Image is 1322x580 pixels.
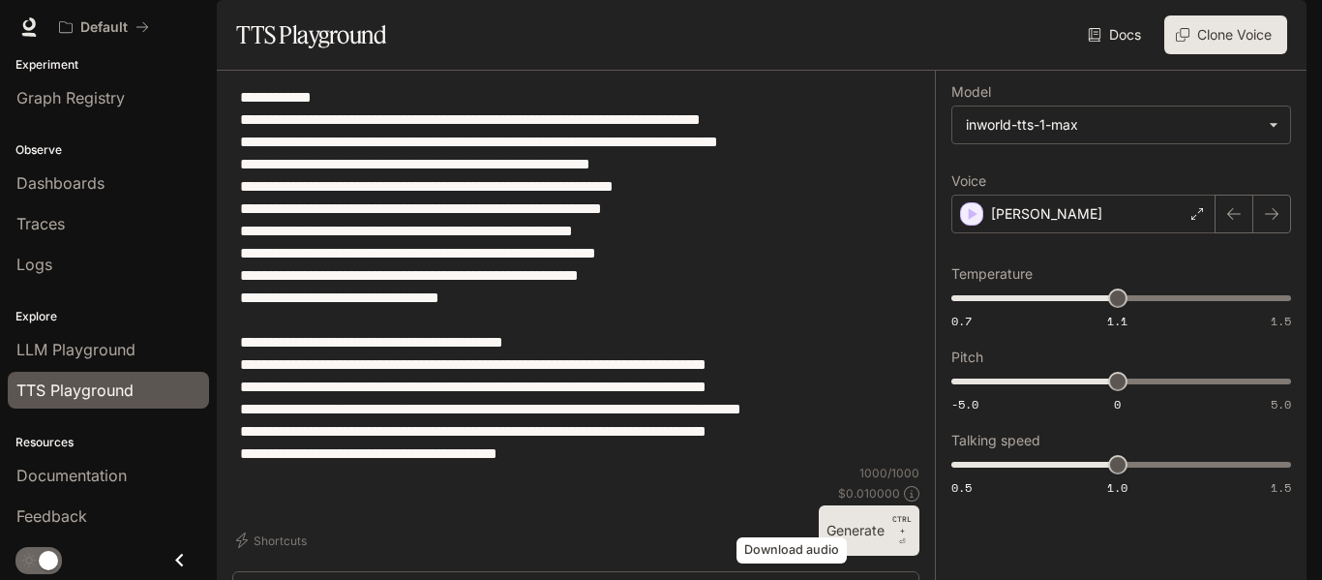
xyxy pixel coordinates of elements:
span: 0.5 [951,479,972,496]
button: Shortcuts [232,525,315,556]
p: Talking speed [951,434,1040,447]
span: 5.0 [1271,396,1291,412]
div: inworld-tts-1-max [966,115,1259,135]
div: inworld-tts-1-max [952,107,1290,143]
span: 1.5 [1271,313,1291,329]
p: Temperature [951,267,1033,281]
p: [PERSON_NAME] [991,204,1102,224]
span: 1.1 [1107,313,1127,329]
span: -5.0 [951,396,978,412]
span: 0.7 [951,313,972,329]
p: Voice [951,174,986,188]
span: 1.5 [1271,479,1291,496]
button: All workspaces [50,8,158,46]
a: Docs [1084,15,1149,54]
span: 0 [1114,396,1121,412]
p: ⏎ [892,513,912,548]
p: Model [951,85,991,99]
div: Download audio [736,537,847,564]
p: CTRL + [892,513,912,536]
p: Default [80,19,128,36]
p: $ 0.010000 [838,485,900,502]
h1: TTS Playground [236,15,386,54]
span: 1.0 [1107,479,1127,496]
button: Clone Voice [1164,15,1287,54]
button: GenerateCTRL +⏎ [819,505,919,556]
p: Pitch [951,351,983,364]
